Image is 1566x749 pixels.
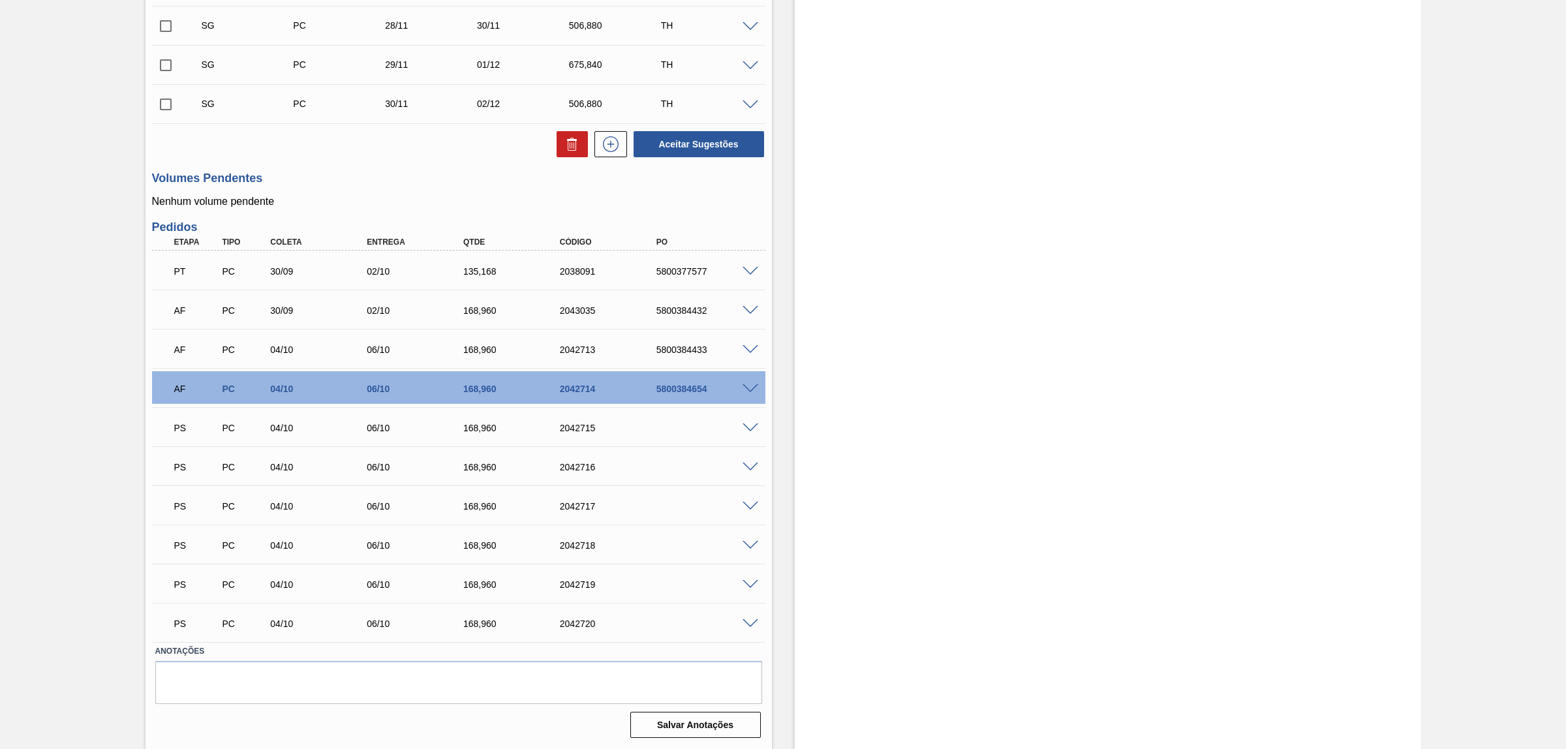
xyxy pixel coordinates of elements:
div: Coleta [267,237,376,247]
div: Aceitar Sugestões [627,130,765,159]
div: 01/12/2025 [474,59,578,70]
button: Aceitar Sugestões [634,131,764,157]
div: 2042719 [557,579,666,590]
h3: Pedidos [152,221,765,234]
div: TH [658,20,762,31]
div: Sugestão Criada [198,99,303,109]
div: 04/10/2025 [267,540,376,551]
div: 168,960 [460,619,570,629]
div: 2043035 [557,305,666,316]
div: Aguardando Faturamento [171,374,223,403]
div: Pedido de Compra [290,59,394,70]
div: Pedido em Trânsito [171,257,223,286]
div: 5800377577 [653,266,763,277]
div: 168,960 [460,501,570,512]
div: Aguardando PC SAP [171,414,223,442]
div: Aguardando PC SAP [171,492,223,521]
p: PS [174,501,219,512]
div: Aguardando PC SAP [171,531,223,560]
div: 06/10/2025 [363,619,473,629]
div: 06/10/2025 [363,579,473,590]
p: Nenhum volume pendente [152,196,765,207]
div: 02/10/2025 [363,266,473,277]
div: 02/10/2025 [363,305,473,316]
div: 06/10/2025 [363,344,473,355]
div: 506,880 [566,99,670,109]
div: Tipo [219,237,270,247]
div: Qtde [460,237,570,247]
div: 06/10/2025 [363,462,473,472]
div: Pedido de Compra [219,540,270,551]
div: 168,960 [460,344,570,355]
div: Excluir Sugestões [550,131,588,157]
div: 04/10/2025 [267,423,376,433]
div: 30/11/2025 [382,99,486,109]
div: 135,168 [460,266,570,277]
div: 2042716 [557,462,666,472]
div: 2042720 [557,619,666,629]
div: TH [658,99,762,109]
div: 04/10/2025 [267,579,376,590]
div: 04/10/2025 [267,344,376,355]
div: Entrega [363,237,473,247]
div: 168,960 [460,540,570,551]
div: 2038091 [557,266,666,277]
div: TH [658,59,762,70]
div: Pedido de Compra [219,619,270,629]
p: PS [174,462,219,472]
div: 5800384654 [653,384,763,394]
p: AF [174,305,219,316]
div: 04/10/2025 [267,462,376,472]
div: 29/11/2025 [382,59,486,70]
div: 5800384432 [653,305,763,316]
div: 04/10/2025 [267,384,376,394]
div: 06/10/2025 [363,540,473,551]
div: 06/10/2025 [363,501,473,512]
div: Pedido de Compra [219,462,270,472]
div: 168,960 [460,384,570,394]
div: 506,880 [566,20,670,31]
h3: Volumes Pendentes [152,172,765,185]
div: Aguardando Faturamento [171,296,223,325]
div: 28/11/2025 [382,20,486,31]
div: Aguardando PC SAP [171,570,223,599]
div: 2042717 [557,501,666,512]
div: Aguardando PC SAP [171,609,223,638]
button: Salvar Anotações [630,712,761,738]
div: Pedido de Compra [219,305,270,316]
div: Sugestão Criada [198,59,303,70]
div: 30/09/2025 [267,266,376,277]
div: 168,960 [460,423,570,433]
div: 2042715 [557,423,666,433]
div: 30/11/2025 [474,20,578,31]
div: 30/09/2025 [267,305,376,316]
label: Anotações [155,642,762,661]
div: PO [653,237,763,247]
div: 675,840 [566,59,670,70]
p: PT [174,266,219,277]
p: AF [174,344,219,355]
div: Pedido de Compra [219,423,270,433]
div: Pedido de Compra [219,266,270,277]
div: Aguardando PC SAP [171,453,223,481]
div: Sugestão Criada [198,20,303,31]
div: Nova sugestão [588,131,627,157]
div: 06/10/2025 [363,384,473,394]
p: PS [174,579,219,590]
div: 04/10/2025 [267,619,376,629]
div: Etapa [171,237,223,247]
div: Código [557,237,666,247]
div: 2042714 [557,384,666,394]
div: Pedido de Compra [219,579,270,590]
div: 168,960 [460,462,570,472]
p: PS [174,540,219,551]
div: Pedido de Compra [290,99,394,109]
div: 168,960 [460,305,570,316]
p: AF [174,384,219,394]
div: Pedido de Compra [219,501,270,512]
div: Pedido de Compra [219,344,270,355]
div: 2042713 [557,344,666,355]
div: Pedido de Compra [219,384,270,394]
div: Pedido de Compra [290,20,394,31]
div: Aguardando Faturamento [171,335,223,364]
